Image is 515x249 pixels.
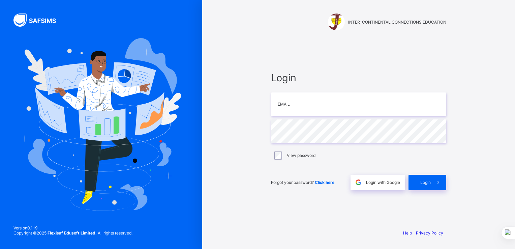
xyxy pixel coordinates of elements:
img: Hero Image [21,38,181,211]
span: Login [420,180,431,185]
img: SAFSIMS Logo [13,13,64,27]
a: Help [403,230,412,236]
img: google.396cfc9801f0270233282035f929180a.svg [355,178,362,186]
strong: Flexisaf Edusoft Limited. [48,230,97,236]
span: Copyright © 2025 All rights reserved. [13,230,132,236]
a: Privacy Policy [416,230,443,236]
span: INTER-CONTINENTAL CONNECTIONS EDUCATION [348,20,446,25]
span: Forgot your password? [271,180,334,185]
span: Login with Google [366,180,400,185]
label: View password [287,153,315,158]
a: Click here [315,180,334,185]
span: Login [271,72,446,84]
span: Version 0.1.19 [13,225,132,230]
